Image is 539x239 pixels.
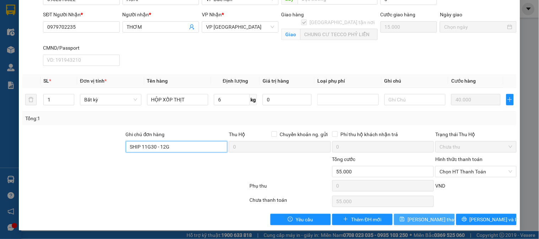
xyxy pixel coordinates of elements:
[9,9,62,44] img: logo.jpg
[435,183,445,189] span: VND
[202,12,222,17] span: VP Nhận
[249,182,331,194] div: Phụ thu
[343,217,348,222] span: plus
[382,74,449,88] th: Ghi chú
[277,130,331,138] span: Chuyển khoản ng. gửi
[263,78,289,84] span: Giá trị hàng
[440,12,462,17] label: Ngày giao
[147,78,168,84] span: Tên hàng
[43,78,49,84] span: SL
[408,216,464,223] span: [PERSON_NAME] thay đổi
[470,216,519,223] span: [PERSON_NAME] và In
[25,115,209,122] div: Tổng: 1
[314,74,382,88] th: Loại phụ phí
[126,132,165,137] label: Ghi chú đơn hàng
[206,22,274,32] span: VP Bắc Sơn
[249,196,331,209] div: Chưa thanh toán
[66,17,297,26] li: 271 - [PERSON_NAME] - [GEOGRAPHIC_DATA] - [GEOGRAPHIC_DATA]
[270,214,331,225] button: exclamation-circleYêu cầu
[300,29,378,40] input: Giao tận nơi
[435,130,516,138] div: Trạng thái Thu Hộ
[381,21,437,33] input: Cước giao hàng
[84,94,137,105] span: Bất kỳ
[307,18,378,26] span: [GEOGRAPHIC_DATA] tận nơi
[281,12,304,17] span: Giao hàng
[80,78,107,84] span: Đơn vị tính
[43,44,119,52] div: CMND/Passport
[440,141,512,152] span: Chưa thu
[435,156,483,162] label: Hình thức thanh toán
[507,97,513,102] span: plus
[332,156,356,162] span: Tổng cước
[123,11,199,18] div: Người nhận
[451,78,476,84] span: Cước hàng
[351,216,381,223] span: Thêm ĐH mới
[462,217,467,222] span: printer
[444,23,506,31] input: Ngày giao
[456,214,517,225] button: printer[PERSON_NAME] và In
[43,11,119,18] div: SĐT Người Nhận
[451,94,500,105] input: 0
[288,217,293,222] span: exclamation-circle
[126,141,228,152] input: Ghi chú đơn hàng
[506,94,514,105] button: plus
[147,94,209,105] input: VD: Bàn, Ghế
[400,217,405,222] span: save
[250,94,257,105] span: kg
[9,48,85,60] b: GỬI : VP Bắc Kạn
[384,94,446,105] input: Ghi Chú
[381,12,416,17] label: Cước giao hàng
[338,130,401,138] span: Phí thu hộ khách nhận trả
[25,94,37,105] button: delete
[189,24,195,30] span: user-add
[229,132,245,137] span: Thu Hộ
[281,29,300,40] span: Giao
[332,214,393,225] button: plusThêm ĐH mới
[223,78,248,84] span: Định lượng
[296,216,313,223] span: Yêu cầu
[394,214,454,225] button: save[PERSON_NAME] thay đổi
[440,166,512,177] span: Chọn HT Thanh Toán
